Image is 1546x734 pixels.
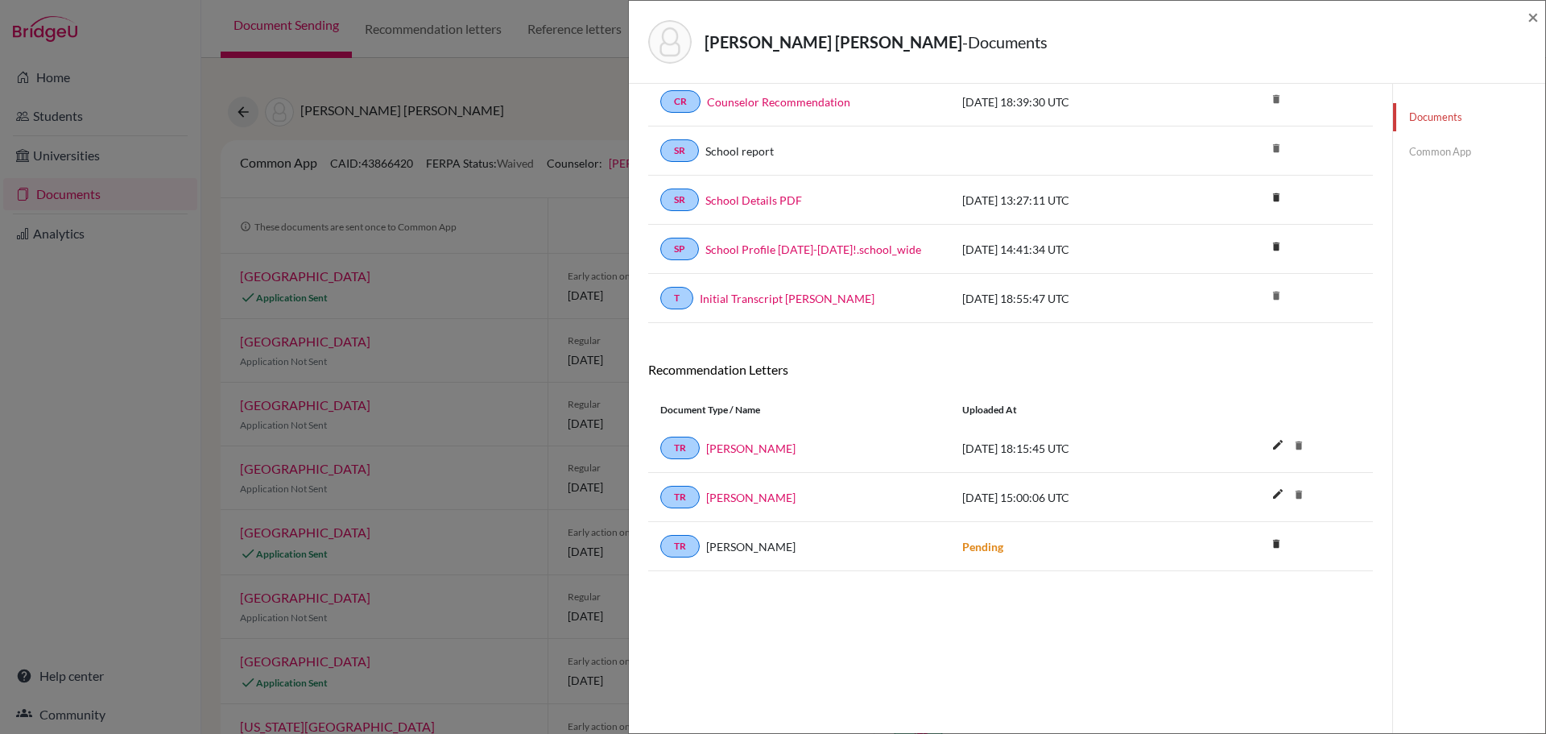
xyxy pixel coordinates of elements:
[950,192,1192,209] div: [DATE] 13:27:11 UTC
[962,491,1069,504] span: [DATE] 15:00:06 UTC
[660,535,700,558] a: TR
[950,290,1192,307] div: [DATE] 18:55:47 UTC
[950,241,1192,258] div: [DATE] 14:41:34 UTC
[705,32,962,52] strong: [PERSON_NAME] [PERSON_NAME]
[950,93,1192,110] div: [DATE] 18:39:30 UTC
[706,440,796,457] a: [PERSON_NAME]
[1264,284,1288,308] i: delete
[1264,87,1288,111] i: delete
[962,32,1048,52] span: - Documents
[1264,532,1288,556] i: delete
[1287,433,1311,458] i: delete
[648,403,950,417] div: Document Type / Name
[660,189,699,211] a: SR
[962,540,1003,554] strong: Pending
[962,442,1069,455] span: [DATE] 18:15:45 UTC
[1393,103,1545,131] a: Documents
[1264,188,1288,209] a: delete
[1264,237,1288,259] a: delete
[705,241,921,258] a: School Profile [DATE]-[DATE]!.school_wide
[1393,138,1545,166] a: Common App
[660,238,699,260] a: SP
[660,437,700,459] a: TR
[660,287,693,309] a: T
[660,90,701,113] a: CR
[1264,136,1288,160] i: delete
[1264,234,1288,259] i: delete
[660,139,699,162] a: SR
[1527,7,1539,27] button: Close
[1265,432,1291,458] i: edit
[705,143,774,160] a: School report
[648,362,1373,377] h6: Recommendation Letters
[706,489,796,506] a: [PERSON_NAME]
[1264,185,1288,209] i: delete
[1265,481,1291,507] i: edit
[950,403,1192,417] div: Uploaded at
[1264,534,1288,556] a: delete
[1264,434,1292,458] button: edit
[706,538,796,555] span: [PERSON_NAME]
[1287,483,1311,507] i: delete
[705,192,802,209] a: School Details PDF
[707,93,850,110] a: Counselor Recommendation
[700,290,874,307] a: Initial Transcript [PERSON_NAME]
[1264,483,1292,508] button: edit
[660,486,700,508] a: TR
[1527,5,1539,28] span: ×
